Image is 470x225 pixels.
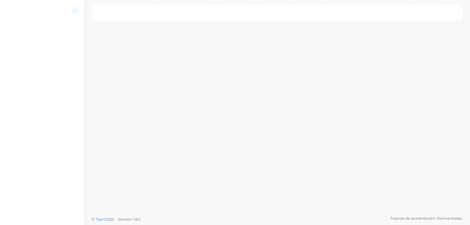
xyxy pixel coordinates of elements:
font: © [91,217,94,222]
font: Tarjetas de presentación. Reinventadas. [390,216,463,221]
a: Tapni [95,217,106,222]
font: 2025 [105,217,114,222]
font: Versión: 1.8.0 [118,217,141,222]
